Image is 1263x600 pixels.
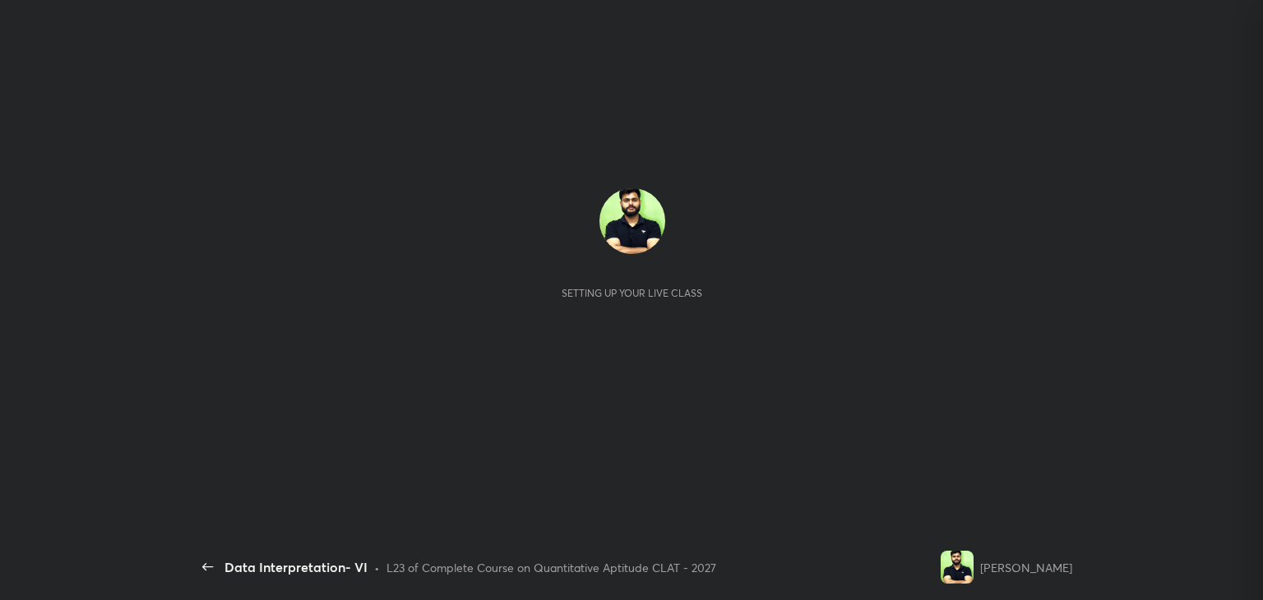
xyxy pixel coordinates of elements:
[562,287,702,299] div: Setting up your live class
[599,188,665,254] img: 6f4578c4c6224cea84386ccc78b3bfca.jpg
[941,551,974,584] img: 6f4578c4c6224cea84386ccc78b3bfca.jpg
[386,559,716,576] div: L23 of Complete Course on Quantitative Aptitude CLAT - 2027
[374,559,380,576] div: •
[224,557,368,577] div: Data Interpretation- VI
[980,559,1072,576] div: [PERSON_NAME]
